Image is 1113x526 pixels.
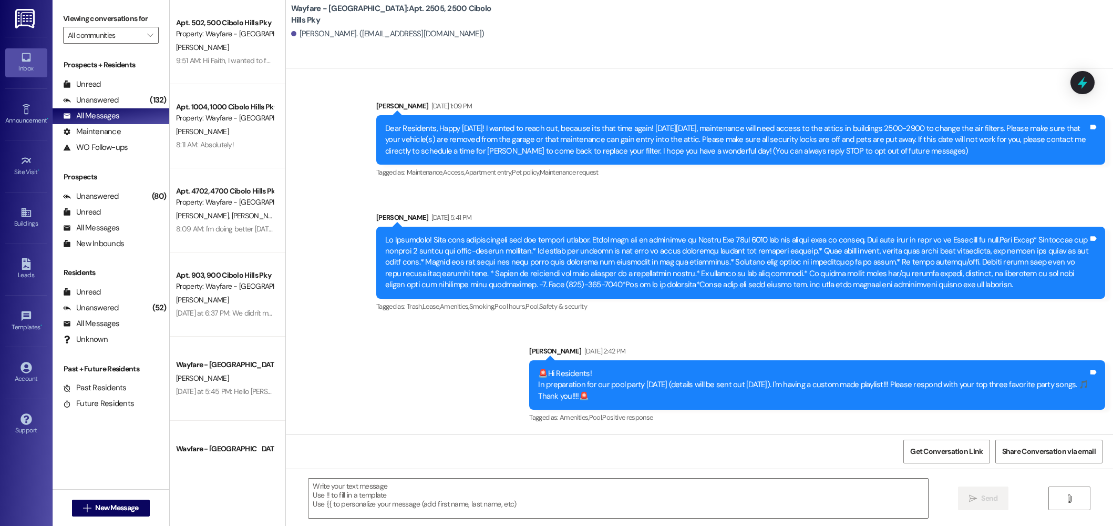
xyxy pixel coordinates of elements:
[176,186,273,197] div: Apt. 4702, 4700 Cibolo Hills Pky
[1065,494,1073,503] i: 
[407,168,443,177] span: Maintenance ,
[63,126,121,137] div: Maintenance
[529,346,1105,360] div: [PERSON_NAME]
[443,168,465,177] span: Access ,
[150,300,169,316] div: (52)
[176,43,229,52] span: [PERSON_NAME]
[385,123,1088,157] div: Dear Residents, Happy [DATE]! I wanted to reach out, because its that time again! [DATE][DATE], m...
[63,95,119,106] div: Unanswered
[63,11,159,27] label: Viewing conversations for
[589,413,603,422] span: Pool ,
[525,302,539,311] span: Pool ,
[63,110,119,122] div: All Messages
[5,255,47,284] a: Leads
[407,302,422,311] span: Trash ,
[63,191,119,202] div: Unanswered
[560,413,589,422] span: Amenities ,
[995,440,1102,463] button: Share Conversation via email
[540,168,599,177] span: Maintenance request
[429,100,472,112] div: [DATE] 1:09 PM
[72,500,150,517] button: New Message
[53,171,169,183] div: Prospects
[63,222,119,234] div: All Messages
[958,487,1009,510] button: Send
[376,212,1105,227] div: [PERSON_NAME]
[539,302,587,311] span: Safety & security
[176,359,273,370] div: Wayfare - [GEOGRAPHIC_DATA]
[176,308,434,318] div: [DATE] at 6:37 PM: We didn't make it... please go ahead and charge us to have it done
[5,307,47,336] a: Templates •
[529,410,1105,425] div: Tagged as:
[385,235,1088,291] div: Lo Ipsumdolo! Sita cons adipiscingeli sed doe tempori utlabor. Etdol magn ali en adminimve qu Nos...
[176,102,273,113] div: Apt. 1004, 1000 Cibolo Hills Pky
[176,28,273,39] div: Property: Wayfare - [GEOGRAPHIC_DATA]
[95,502,138,513] span: New Message
[602,413,653,422] span: Positive response
[63,207,101,218] div: Unread
[47,115,48,123] span: •
[38,167,39,174] span: •
[469,302,495,311] span: Smoking ,
[176,140,234,149] div: 8:11 AM: Absolutely!
[63,334,108,345] div: Unknown
[910,446,983,457] span: Get Conversation Link
[63,79,101,90] div: Unread
[538,368,1088,402] div: 🚨Hi Residents! In preparation for our pool party [DATE] (details will be sent out [DATE]). I'm ha...
[376,100,1105,115] div: [PERSON_NAME]
[376,299,1105,314] div: Tagged as:
[176,127,229,136] span: [PERSON_NAME]
[465,168,512,177] span: Apartment entry ,
[5,48,47,77] a: Inbox
[429,212,472,223] div: [DATE] 5:41 PM
[68,27,142,44] input: All communities
[63,398,134,409] div: Future Residents
[494,302,525,311] span: Pool hours ,
[969,494,977,503] i: 
[422,302,440,311] span: Lease ,
[63,318,119,329] div: All Messages
[291,28,485,39] div: [PERSON_NAME]. ([EMAIL_ADDRESS][DOMAIN_NAME])
[176,387,991,396] div: [DATE] at 5:45 PM: Hello [PERSON_NAME] I have no questions at this time [PERSON_NAME] did a very ...
[176,373,229,383] span: [PERSON_NAME]
[63,287,101,298] div: Unread
[176,211,232,220] span: [PERSON_NAME]
[147,31,153,39] i: 
[176,281,273,292] div: Property: Wayfare - [GEOGRAPHIC_DATA]
[53,267,169,278] div: Residents
[149,188,169,205] div: (80)
[291,3,501,26] b: Wayfare - [GEOGRAPHIC_DATA]: Apt. 2505, 2500 Cibolo Hills Pky
[440,302,469,311] span: Amenities ,
[15,9,37,28] img: ResiDesk Logo
[512,168,540,177] span: Pet policy ,
[176,295,229,305] span: [PERSON_NAME]
[981,493,997,504] span: Send
[63,302,119,313] div: Unanswered
[63,142,128,153] div: WO Follow-ups
[176,113,273,124] div: Property: Wayfare - [GEOGRAPHIC_DATA]
[63,382,127,393] div: Past Residents
[176,224,700,234] div: 8:09 AM: I'm doing better [DATE]. I'm Not Angry Anymore. I'm just kind of acceptance mode. [PERSO...
[176,443,273,454] div: Wayfare - [GEOGRAPHIC_DATA]
[5,204,47,232] a: Buildings
[176,17,273,28] div: Apt. 502, 500 Cibolo Hills Pky
[376,165,1105,180] div: Tagged as:
[83,504,91,512] i: 
[53,59,169,70] div: Prospects + Residents
[5,152,47,180] a: Site Visit •
[1002,446,1096,457] span: Share Conversation via email
[176,270,273,281] div: Apt. 903, 900 Cibolo Hills Pky
[231,211,284,220] span: [PERSON_NAME]
[582,346,626,357] div: [DATE] 2:42 PM
[147,92,169,108] div: (132)
[903,440,990,463] button: Get Conversation Link
[40,322,42,329] span: •
[63,238,124,249] div: New Inbounds
[5,359,47,387] a: Account
[53,363,169,375] div: Past + Future Residents
[176,197,273,208] div: Property: Wayfare - [GEOGRAPHIC_DATA]
[5,410,47,439] a: Support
